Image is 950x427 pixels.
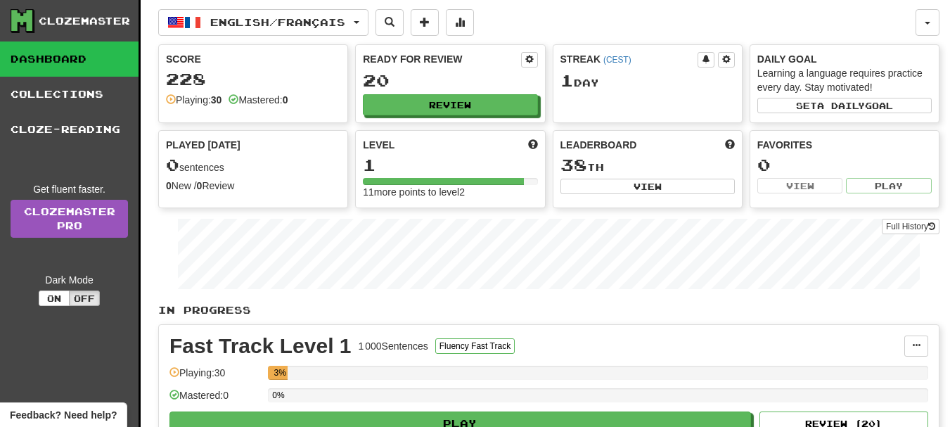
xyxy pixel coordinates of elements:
[603,55,631,65] a: (CEST)
[169,336,352,357] div: Fast Track Level 1
[229,93,288,107] div: Mastered:
[882,219,939,234] button: Full History
[166,138,240,152] span: Played [DATE]
[560,155,587,174] span: 38
[169,366,261,389] div: Playing: 30
[11,273,128,287] div: Dark Mode
[446,9,474,36] button: More stats
[560,156,735,174] div: th
[375,9,404,36] button: Search sentences
[560,179,735,194] button: View
[757,52,932,66] div: Daily Goal
[166,180,172,191] strong: 0
[435,338,515,354] button: Fluency Fast Track
[757,156,932,174] div: 0
[10,408,117,422] span: Open feedback widget
[560,70,574,90] span: 1
[210,16,345,28] span: English / Français
[166,179,340,193] div: New / Review
[158,9,368,36] button: English/Français
[560,138,637,152] span: Leaderboard
[272,366,288,380] div: 3%
[363,52,520,66] div: Ready for Review
[560,72,735,90] div: Day
[169,388,261,412] div: Mastered: 0
[211,94,222,106] strong: 30
[363,156,537,174] div: 1
[283,94,288,106] strong: 0
[166,156,340,174] div: sentences
[359,339,428,353] div: 1 000 Sentences
[69,291,100,306] button: Off
[560,52,698,66] div: Streak
[197,180,203,191] strong: 0
[363,72,537,89] div: 20
[817,101,865,110] span: a daily
[166,155,179,174] span: 0
[166,52,340,66] div: Score
[158,303,939,317] p: In Progress
[11,200,128,238] a: ClozemasterPro
[757,178,843,193] button: View
[846,178,932,193] button: Play
[757,98,932,113] button: Seta dailygoal
[757,138,932,152] div: Favorites
[528,138,538,152] span: Score more points to level up
[166,70,340,88] div: 228
[363,94,537,115] button: Review
[39,291,70,306] button: On
[166,93,222,107] div: Playing:
[725,138,735,152] span: This week in points, UTC
[757,66,932,94] div: Learning a language requires practice every day. Stay motivated!
[411,9,439,36] button: Add sentence to collection
[363,185,537,199] div: 11 more points to level 2
[11,182,128,196] div: Get fluent faster.
[39,14,130,28] div: Clozemaster
[363,138,394,152] span: Level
